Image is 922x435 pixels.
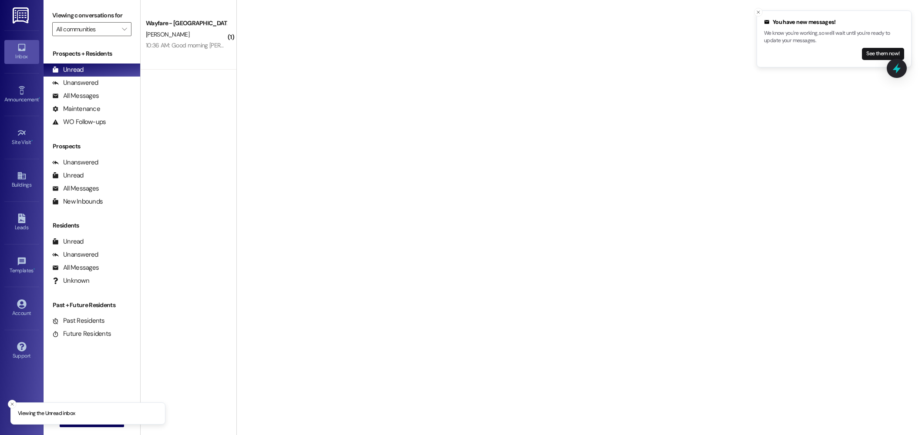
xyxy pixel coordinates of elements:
[764,30,904,45] p: We know you're working, so we'll wait until you're ready to update your messages.
[4,297,39,320] a: Account
[52,197,103,206] div: New Inbounds
[44,301,140,310] div: Past + Future Residents
[8,400,17,408] button: Close toast
[52,104,100,114] div: Maintenance
[44,221,140,230] div: Residents
[13,7,30,23] img: ResiDesk Logo
[4,339,39,363] a: Support
[52,184,99,193] div: All Messages
[52,250,98,259] div: Unanswered
[862,48,904,60] button: See them now!
[52,158,98,167] div: Unanswered
[4,126,39,149] a: Site Visit •
[52,91,99,100] div: All Messages
[455,161,704,175] h2: Welcome to Your Conversations
[52,65,84,74] div: Unread
[4,211,39,234] a: Leads
[52,171,84,180] div: Unread
[455,184,704,209] p: Start connecting with your residents and prospects. Select an existing conversation or create a n...
[52,78,98,87] div: Unanswered
[39,95,40,101] span: •
[52,329,111,338] div: Future Residents
[31,138,33,144] span: •
[52,276,89,285] div: Unknown
[56,22,118,36] input: All communities
[764,18,904,27] div: You have new messages!
[4,40,39,64] a: Inbox
[146,19,226,28] div: Wayfare - [GEOGRAPHIC_DATA]
[472,218,686,229] span: Open conversations by clicking on inboxes or use the New Message button
[52,117,106,127] div: WO Follow-ups
[52,316,105,325] div: Past Residents
[146,41,499,49] div: 10:36 AM: Good morning [PERSON_NAME]. No worries! Thanks for the update. Im interested to see tho...
[34,266,35,272] span: •
[44,49,140,58] div: Prospects + Residents
[122,26,127,33] i: 
[52,263,99,272] div: All Messages
[754,8,763,17] button: Close toast
[146,30,189,38] span: [PERSON_NAME]
[52,9,131,22] label: Viewing conversations for
[52,237,84,246] div: Unread
[18,410,75,418] p: Viewing the Unread inbox
[4,254,39,278] a: Templates •
[4,168,39,192] a: Buildings
[44,142,140,151] div: Prospects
